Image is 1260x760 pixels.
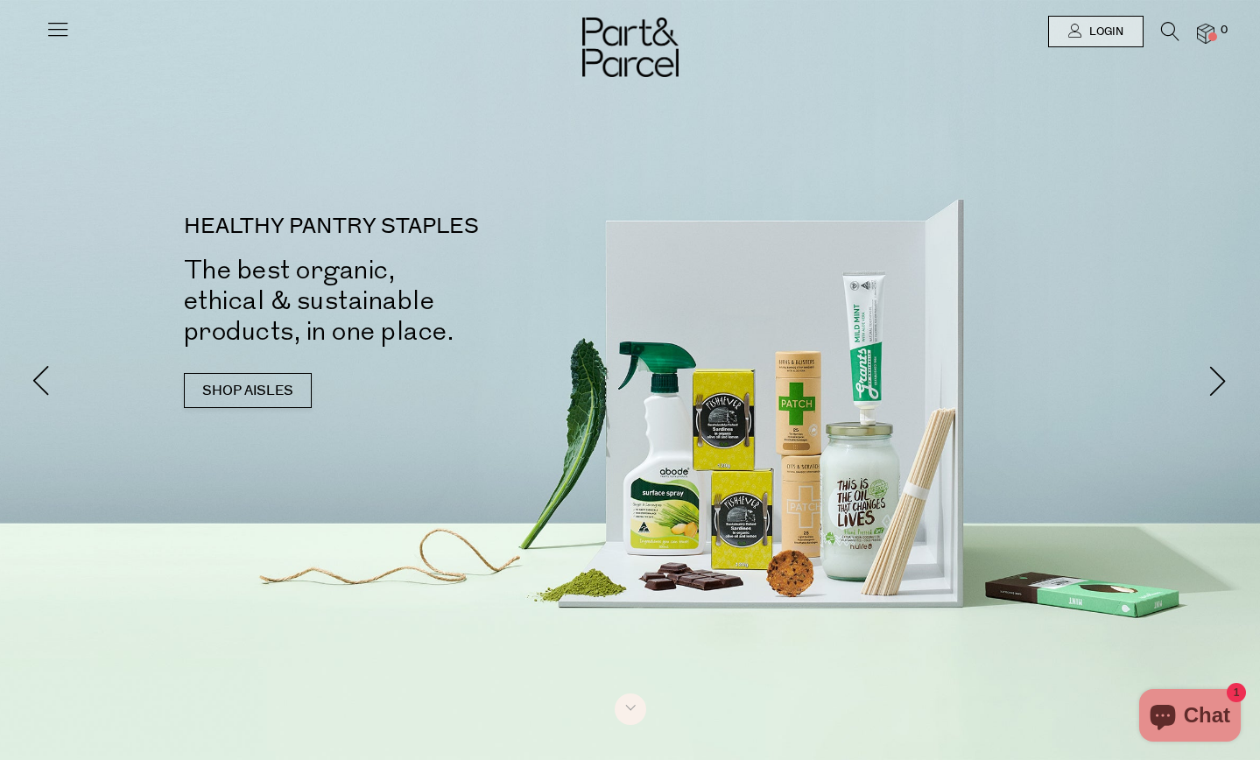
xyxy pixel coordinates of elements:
span: Login [1085,25,1123,39]
a: SHOP AISLES [184,373,312,408]
img: Part&Parcel [582,18,679,76]
span: 0 [1216,23,1232,39]
p: HEALTHY PANTRY STAPLES [184,216,657,237]
h2: The best organic, ethical & sustainable products, in one place. [184,255,657,347]
inbox-online-store-chat: Shopify online store chat [1134,689,1246,746]
a: 0 [1197,24,1214,42]
a: Login [1048,16,1144,47]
